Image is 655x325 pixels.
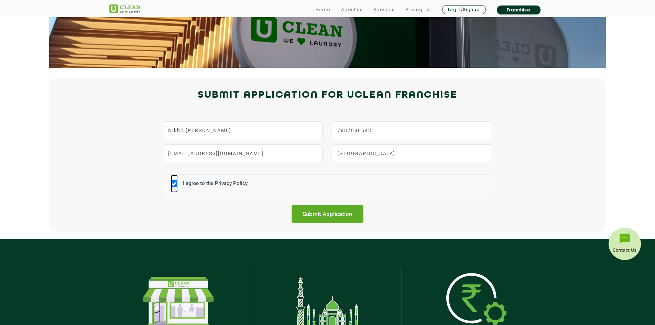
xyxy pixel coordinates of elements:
[181,180,248,193] label: I agree to the Privacy Policy
[446,273,506,325] img: presence-3.svg
[608,228,642,262] img: contact-btn
[333,144,491,162] input: City*
[292,205,364,223] input: Submit Application
[406,6,431,14] a: Pricing List
[442,5,486,14] a: Login/Signup
[164,121,322,139] input: Name*
[164,144,322,162] input: Email Id*
[497,6,541,14] a: Franchise
[109,87,546,104] h2: Submit Application for UCLEAN FRANCHISE
[341,6,362,14] a: About us
[373,6,394,14] a: Services
[333,121,491,139] input: Phone Number*
[109,4,140,13] img: UClean Laundry and Dry Cleaning
[316,6,330,14] a: Home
